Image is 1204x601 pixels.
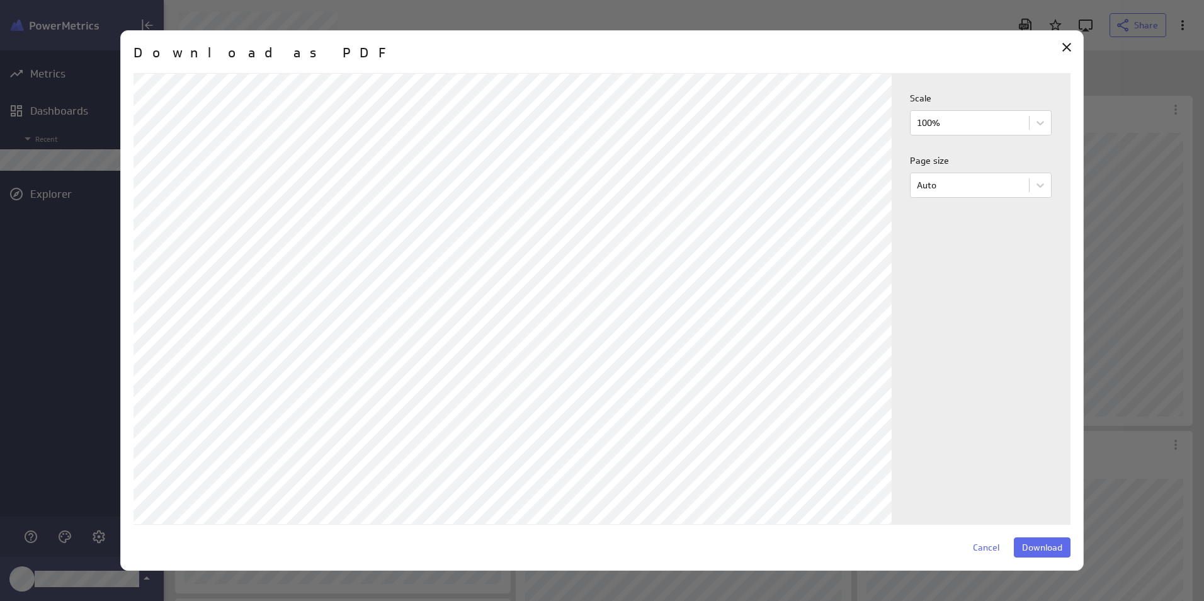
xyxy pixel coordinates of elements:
[133,73,891,525] div: PDF Preview Content
[1056,37,1077,58] div: Close
[1014,537,1071,558] button: Download
[910,110,1052,135] div: Scale
[910,173,1052,198] div: Page size
[1022,542,1062,553] span: Download
[910,154,1052,168] label: Page size
[973,542,999,553] span: Cancel
[910,92,1052,105] label: Scale
[917,180,936,191] div: Auto
[133,43,389,64] h2: Download as PDF
[917,117,940,129] div: 100%
[965,537,1008,558] button: Cancel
